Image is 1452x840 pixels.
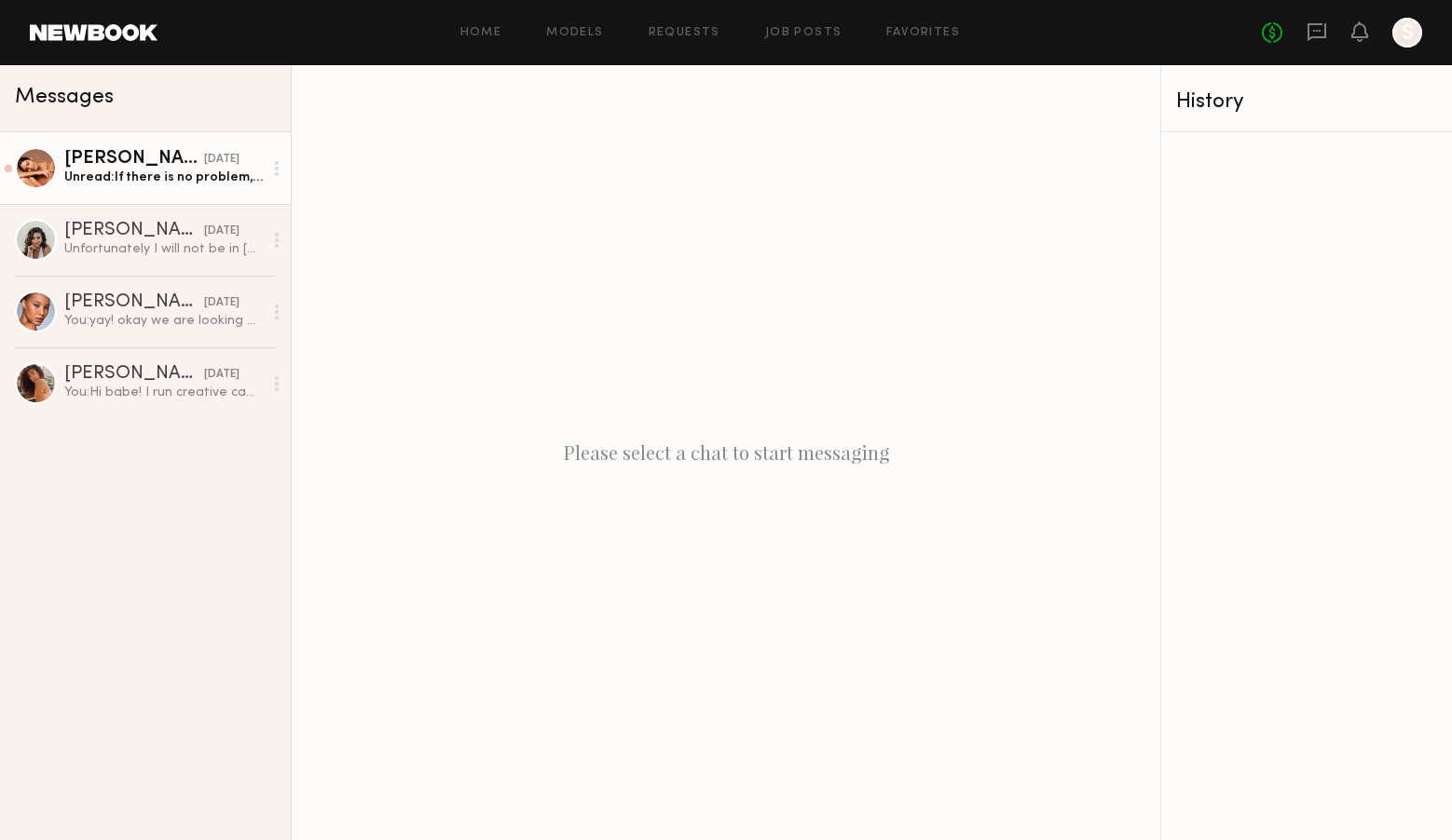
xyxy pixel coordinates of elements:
[649,27,720,39] a: Requests
[64,169,263,186] div: Unread: If there is no problem, the only thing is that I would need the Uber to cover me in addit...
[546,27,603,39] a: Models
[64,240,263,258] div: Unfortunately I will not be in [GEOGRAPHIC_DATA] on this date
[1176,91,1437,113] div: History
[64,293,204,312] div: [PERSON_NAME]
[292,65,1160,840] div: Please select a chat to start messaging
[64,384,263,401] div: You: Hi babe! I run creative campaigns for brands and one of my clients loves your look! It's a p...
[886,27,960,39] a: Favorites
[204,294,240,312] div: [DATE]
[64,312,263,330] div: You: yay! okay we are looking at the 23rd in the late afternoon. would that work?
[765,27,842,39] a: Job Posts
[204,151,240,169] div: [DATE]
[204,223,240,240] div: [DATE]
[460,27,502,39] a: Home
[204,366,240,384] div: [DATE]
[1392,18,1422,47] a: S
[64,365,204,384] div: [PERSON_NAME]
[64,222,204,240] div: [PERSON_NAME]
[64,150,204,169] div: [PERSON_NAME]
[15,87,114,108] span: Messages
